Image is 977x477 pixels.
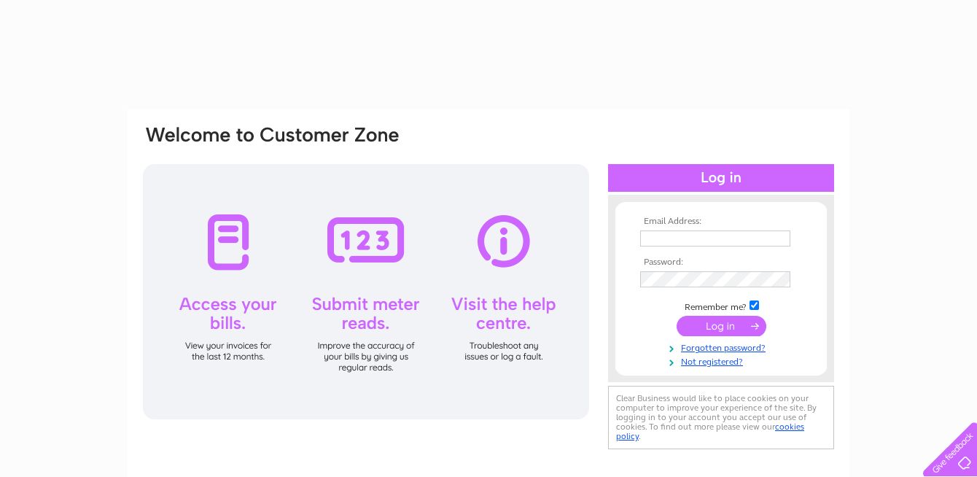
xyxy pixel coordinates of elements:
[640,354,806,368] a: Not registered?
[637,298,806,313] td: Remember me?
[637,257,806,268] th: Password:
[616,422,804,441] a: cookies policy
[677,316,766,336] input: Submit
[637,217,806,227] th: Email Address:
[640,340,806,354] a: Forgotten password?
[608,386,834,449] div: Clear Business would like to place cookies on your computer to improve your experience of the sit...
